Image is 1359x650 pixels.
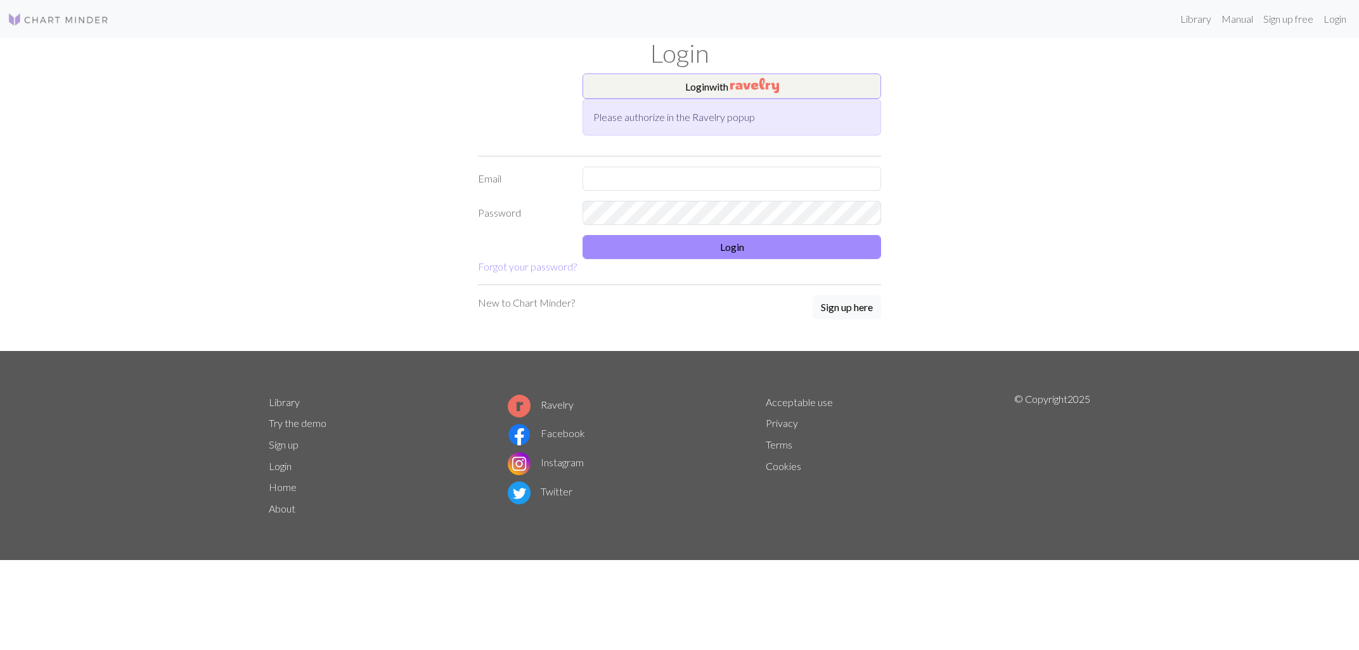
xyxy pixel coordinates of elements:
a: Privacy [766,417,798,429]
a: Sign up free [1258,6,1318,32]
button: Loginwith [583,73,881,99]
a: Sign up [269,438,299,450]
a: Home [269,481,297,493]
p: New to Chart Minder? [478,295,575,310]
h1: Login [261,38,1098,68]
a: Try the demo [269,417,326,429]
a: Instagram [508,456,584,468]
a: Library [1175,6,1216,32]
div: Please authorize in the Ravelry popup [583,99,881,136]
a: Terms [766,438,792,450]
p: © Copyright 2025 [1014,392,1090,519]
a: Login [1318,6,1351,32]
img: Ravelry [730,78,779,93]
label: Email [470,167,575,191]
button: Sign up here [813,295,881,319]
a: Twitter [508,485,572,497]
a: Sign up here [813,295,881,321]
img: Instagram logo [508,452,531,475]
a: Login [269,460,292,472]
a: Library [269,396,300,408]
img: Ravelry logo [508,395,531,417]
img: Twitter logo [508,481,531,504]
a: Manual [1216,6,1258,32]
a: Acceptable use [766,396,833,408]
a: Forgot your password? [478,260,577,272]
img: Facebook logo [508,423,531,446]
a: About [269,502,295,514]
button: Login [583,235,881,259]
a: Facebook [508,427,585,439]
a: Cookies [766,460,801,472]
img: Logo [8,12,109,27]
a: Ravelry [508,398,574,411]
label: Password [470,201,575,225]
